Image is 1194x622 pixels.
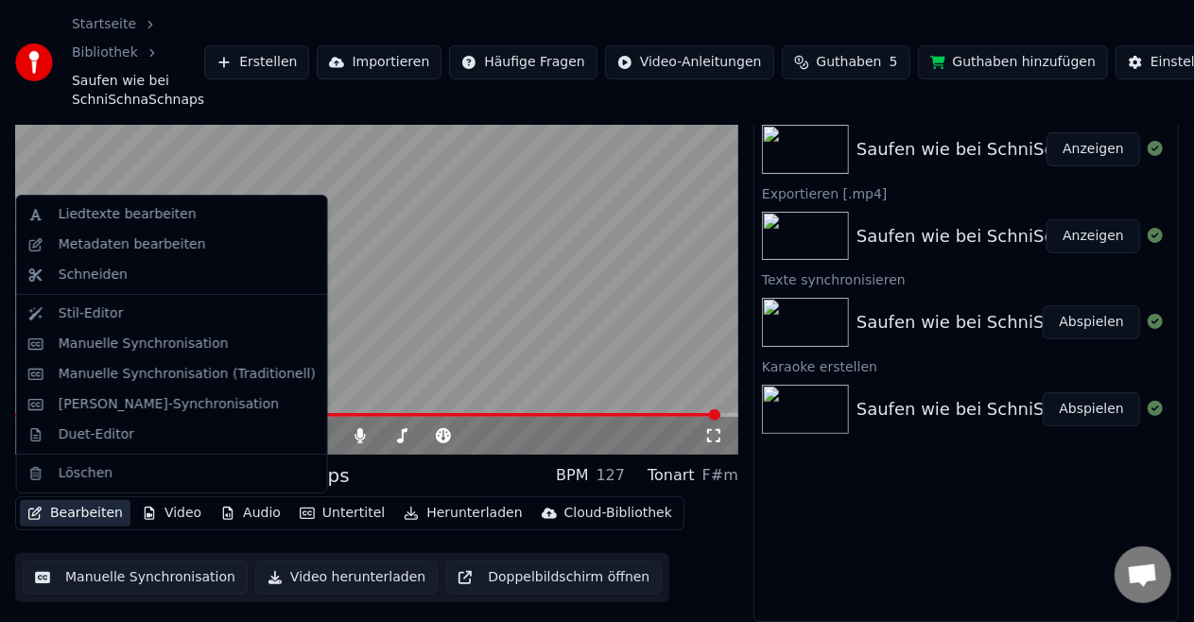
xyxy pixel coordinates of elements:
button: Untertitel [292,500,392,527]
div: Exportieren [.mp4] [754,181,1178,204]
span: Guthaben [817,53,882,72]
div: Duet-Editor [59,425,134,444]
div: F#m [702,464,738,487]
div: Saufen wie bei SchniSchnaSchnaps [857,223,1157,250]
button: Abspielen [1043,305,1140,339]
div: Texte synchronisieren [754,268,1178,290]
div: BPM [556,464,588,487]
div: Karaoke erstellen [754,354,1178,377]
div: Löschen [59,464,112,483]
span: 5 [890,53,898,72]
button: Audio [213,500,288,527]
button: Erstellen [204,45,309,79]
div: Cloud-Bibliothek [564,504,672,523]
button: Importieren [317,45,441,79]
div: Chat öffnen [1115,546,1171,603]
img: youka [15,43,53,81]
button: Guthaben5 [782,45,910,79]
button: Video herunterladen [255,561,438,595]
button: Manuelle Synchronisation [23,561,248,595]
nav: breadcrumb [72,15,204,110]
a: Startseite [72,15,136,34]
a: Bibliothek [72,43,138,62]
button: Abspielen [1043,392,1140,426]
span: Saufen wie bei SchniSchnaSchnaps [72,72,204,110]
button: Bearbeiten [20,500,130,527]
div: [PERSON_NAME]-Synchronisation [59,395,279,414]
button: Anzeigen [1047,219,1140,253]
button: Video-Anleitungen [605,45,774,79]
button: Video [134,500,209,527]
div: Liedtexte bearbeiten [59,205,197,224]
div: Saufen wie bei SchniSchnaSchnaps [857,136,1157,163]
button: Doppelbildschirm öffnen [445,561,662,595]
button: Guthaben hinzufügen [918,45,1109,79]
button: Häufige Fragen [449,45,597,79]
div: Tonart [648,464,695,487]
div: 127 [597,464,626,487]
button: Anzeigen [1047,132,1140,166]
div: Manuelle Synchronisation [59,335,229,354]
div: Saufen wie bei SchniSchnaSchnaps [857,309,1157,336]
div: Saufen wie bei SchniSchnaSchnaps [857,396,1157,423]
div: Manuelle Synchronisation (Traditionell) [59,365,316,384]
div: Stil-Editor [59,304,124,323]
div: Schneiden [59,266,128,285]
div: Metadaten bearbeiten [59,235,206,254]
button: Herunterladen [396,500,529,527]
